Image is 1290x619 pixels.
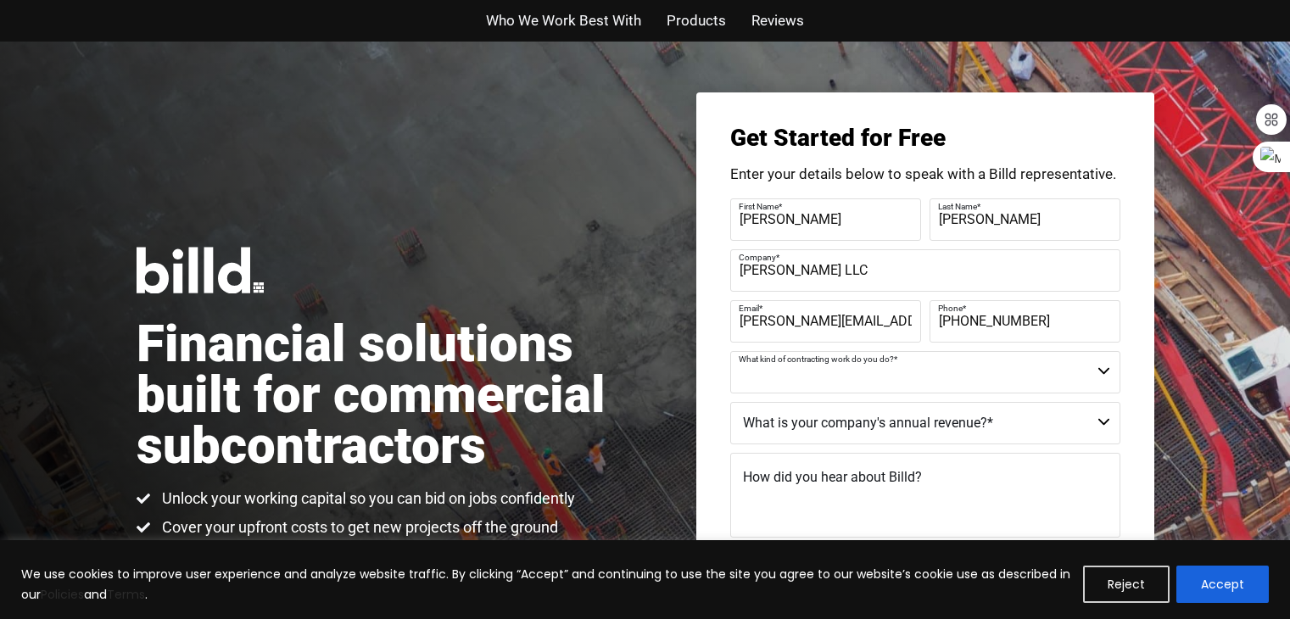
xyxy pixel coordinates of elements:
[137,319,645,471] h1: Financial solutions built for commercial subcontractors
[739,252,776,261] span: Company
[158,488,575,509] span: Unlock your working capital so you can bid on jobs confidently
[486,8,641,33] a: Who We Work Best With
[107,586,145,603] a: Terms
[730,126,1120,150] h3: Get Started for Free
[739,303,759,312] span: Email
[938,303,963,312] span: Phone
[1083,566,1170,603] button: Reject
[739,201,779,210] span: First Name
[21,564,1070,605] p: We use cookies to improve user experience and analyze website traffic. By clicking “Accept” and c...
[730,167,1120,181] p: Enter your details below to speak with a Billd representative.
[41,586,84,603] a: Policies
[938,201,977,210] span: Last Name
[158,517,558,538] span: Cover your upfront costs to get new projects off the ground
[743,469,922,485] span: How did you hear about Billd?
[751,8,804,33] a: Reviews
[1176,566,1269,603] button: Accept
[667,8,726,33] a: Products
